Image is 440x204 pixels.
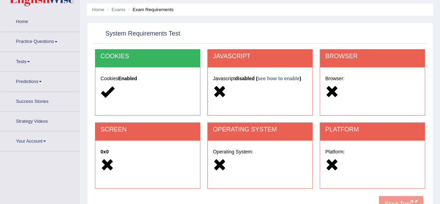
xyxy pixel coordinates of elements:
[0,131,80,149] a: Your Account
[213,76,307,81] h5: Javascript
[213,126,307,133] h2: OPERATING SYSTEM
[213,53,307,60] h2: JAVASCRIPT
[95,29,180,39] h2: System Requirements Test
[127,6,174,13] li: Exam Requirements
[0,52,80,69] a: Tests
[112,7,126,12] a: Exams
[325,53,419,60] h2: BROWSER
[235,76,301,81] strong: disabled ( )
[325,126,419,133] h2: PLATFORM
[213,149,307,154] h5: Operating System:
[101,149,109,154] strong: 0x0
[325,76,419,81] h5: Browser:
[0,12,80,30] a: Home
[325,149,419,154] h5: Platform:
[257,76,299,81] a: see how to enable
[0,92,80,109] a: Success Stories
[101,53,195,60] h2: COOKIES
[101,76,195,81] h5: Cookies
[0,72,80,89] a: Predictions
[118,76,137,81] strong: Enabled
[92,7,104,12] a: Home
[0,112,80,129] a: Strategy Videos
[101,126,195,133] h2: SCREEN
[0,32,80,50] a: Practice Questions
